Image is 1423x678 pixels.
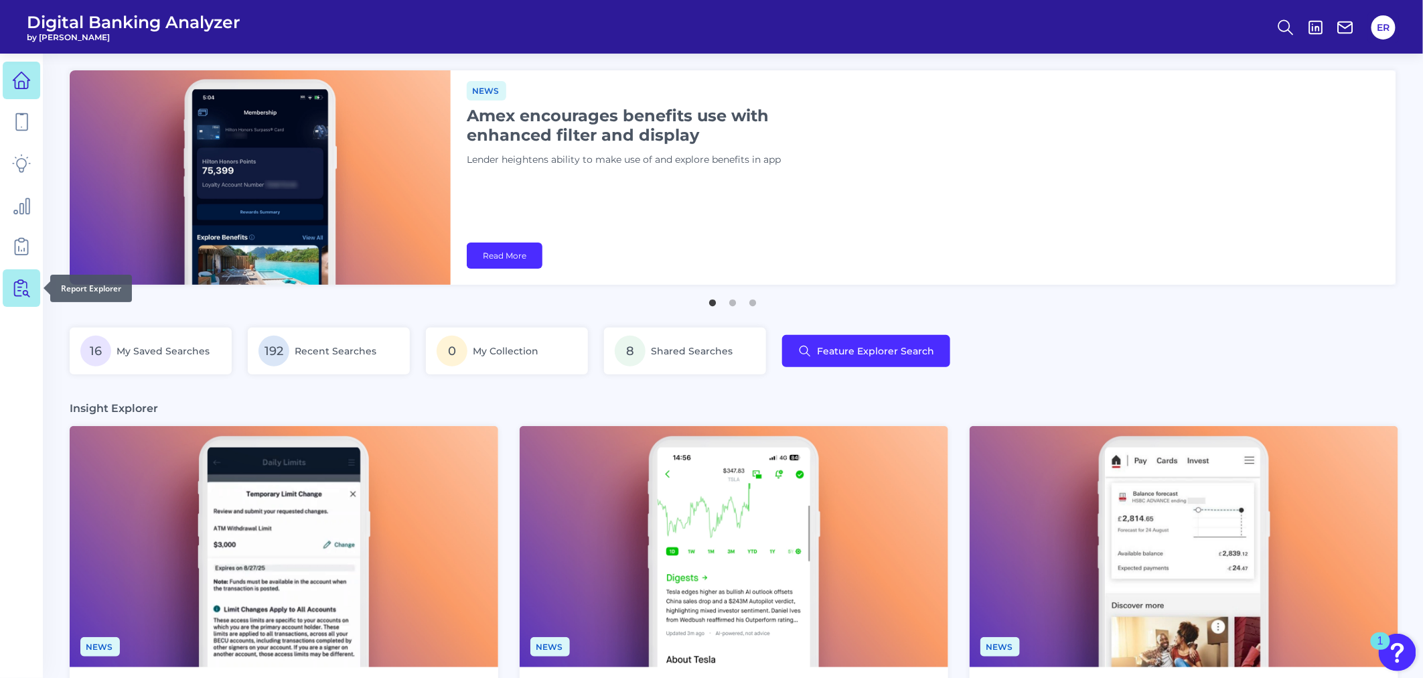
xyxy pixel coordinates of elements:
span: My Collection [473,345,538,357]
a: Read More [467,243,542,269]
span: 0 [437,336,467,366]
span: News [80,637,120,657]
span: by [PERSON_NAME] [27,32,240,42]
a: 16My Saved Searches [70,328,232,375]
a: 8Shared Searches [604,328,766,375]
span: 192 [258,336,289,366]
h3: Insight Explorer [70,401,158,415]
span: News [980,637,1020,657]
button: ER [1371,15,1396,40]
button: Feature Explorer Search [782,335,950,367]
a: News [467,84,506,96]
p: Lender heightens ability to make use of and explore benefits in app [467,153,802,167]
span: Feature Explorer Search [817,346,934,356]
span: 16 [80,336,111,366]
a: 192Recent Searches [248,328,410,375]
span: My Saved Searches [117,345,210,357]
span: News [530,637,570,657]
img: bannerImg [70,70,451,285]
button: 3 [747,293,760,306]
img: News - Phone.png [970,426,1398,667]
img: News - Phone (2).png [70,426,498,667]
div: 1 [1377,641,1383,659]
a: News [530,640,570,653]
span: Digital Banking Analyzer [27,12,240,32]
div: Report Explorer [50,275,132,302]
button: 2 [727,293,740,306]
span: Recent Searches [295,345,376,357]
button: 1 [706,293,720,306]
a: News [80,640,120,653]
h1: Amex encourages benefits use with enhanced filter and display [467,106,802,145]
img: News - Phone (1).png [520,426,948,667]
button: Open Resource Center, 1 new notification [1379,634,1416,671]
span: 8 [615,336,646,366]
a: 0My Collection [426,328,588,375]
span: Shared Searches [651,345,733,357]
a: News [980,640,1020,653]
span: News [467,81,506,100]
